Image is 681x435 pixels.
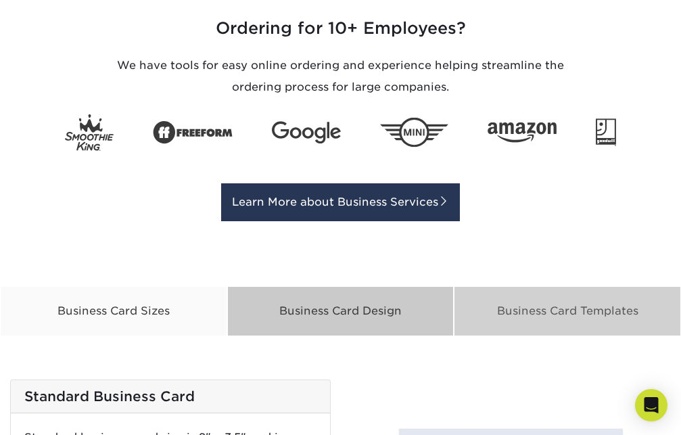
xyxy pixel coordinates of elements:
[153,114,233,150] img: Freeform
[65,114,114,151] img: Smoothie King
[10,8,671,49] h3: Ordering for 10+ Employees?
[24,388,316,405] h5: Standard Business Card
[454,286,681,336] div: Business Card Templates
[488,122,556,143] img: Amazon
[596,118,616,147] img: Goodwill
[380,117,448,147] img: Mini
[272,121,340,143] img: Google
[104,55,578,98] p: We have tools for easy online ordering and experience helping streamline the ordering process for...
[227,286,454,336] div: Business Card Design
[635,389,667,421] div: Open Intercom Messenger
[221,183,460,221] a: Learn More about Business Services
